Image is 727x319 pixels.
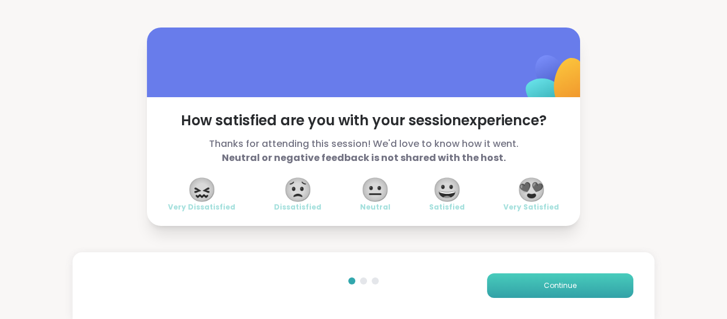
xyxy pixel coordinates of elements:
[168,137,559,165] span: Thanks for attending this session! We'd love to know how it went.
[544,280,577,291] span: Continue
[168,203,235,212] span: Very Dissatisfied
[498,25,615,141] img: ShareWell Logomark
[222,151,506,164] b: Neutral or negative feedback is not shared with the host.
[187,179,217,200] span: 😖
[274,203,321,212] span: Dissatisfied
[168,111,559,130] span: How satisfied are you with your session experience?
[361,179,390,200] span: 😐
[487,273,633,298] button: Continue
[360,203,390,212] span: Neutral
[433,179,462,200] span: 😀
[503,203,559,212] span: Very Satisfied
[429,203,465,212] span: Satisfied
[517,179,546,200] span: 😍
[283,179,313,200] span: 😟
